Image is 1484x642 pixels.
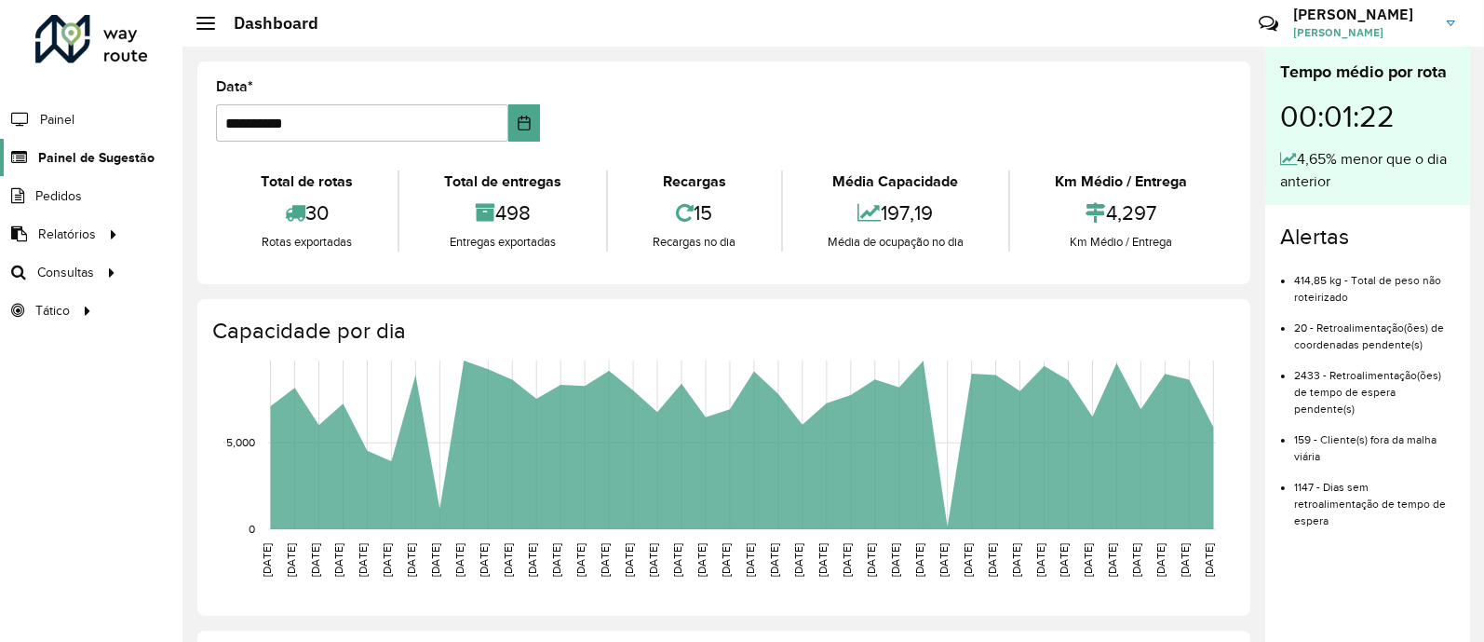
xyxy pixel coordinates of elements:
[38,225,96,244] span: Relatórios
[1280,148,1455,193] div: 4,65% menor que o dia anterior
[1293,6,1433,23] h3: [PERSON_NAME]
[226,436,255,448] text: 5,000
[38,148,155,168] span: Painel de Sugestão
[962,543,974,577] text: [DATE]
[788,193,1004,233] div: 197,19
[550,543,562,577] text: [DATE]
[788,233,1004,252] div: Média de ocupação no dia
[1154,543,1167,577] text: [DATE]
[526,543,538,577] text: [DATE]
[1280,85,1455,148] div: 00:01:22
[221,171,393,193] div: Total de rotas
[1130,543,1142,577] text: [DATE]
[671,543,683,577] text: [DATE]
[453,543,465,577] text: [DATE]
[40,110,74,130] span: Painel
[1034,543,1046,577] text: [DATE]
[1248,4,1288,44] a: Contato Rápido
[865,543,877,577] text: [DATE]
[1294,353,1455,417] li: 2433 - Retroalimentação(ões) de tempo de espera pendente(s)
[1203,543,1215,577] text: [DATE]
[938,543,950,577] text: [DATE]
[429,543,441,577] text: [DATE]
[574,543,587,577] text: [DATE]
[1059,543,1071,577] text: [DATE]
[215,13,318,34] h2: Dashboard
[1015,233,1227,252] div: Km Médio / Entrega
[816,543,829,577] text: [DATE]
[599,543,611,577] text: [DATE]
[35,301,70,321] span: Tático
[404,193,601,233] div: 498
[792,543,804,577] text: [DATE]
[1280,224,1455,251] h4: Alertas
[1280,60,1455,85] div: Tempo médio por rota
[249,523,255,535] text: 0
[613,193,776,233] div: 15
[381,543,393,577] text: [DATE]
[613,233,776,252] div: Recargas no dia
[1083,543,1095,577] text: [DATE]
[221,233,393,252] div: Rotas exportadas
[623,543,635,577] text: [DATE]
[768,543,780,577] text: [DATE]
[744,543,756,577] text: [DATE]
[1294,417,1455,465] li: 159 - Cliente(s) fora da malha viária
[221,193,393,233] div: 30
[212,318,1232,345] h4: Capacidade por dia
[478,543,490,577] text: [DATE]
[1294,306,1455,353] li: 20 - Retroalimentação(ões) de coordenadas pendente(s)
[647,543,659,577] text: [DATE]
[1015,193,1227,233] div: 4,297
[720,543,732,577] text: [DATE]
[404,233,601,252] div: Entregas exportadas
[695,543,708,577] text: [DATE]
[1107,543,1119,577] text: [DATE]
[261,543,273,577] text: [DATE]
[913,543,925,577] text: [DATE]
[788,171,1004,193] div: Média Capacidade
[502,543,514,577] text: [DATE]
[613,171,776,193] div: Recargas
[309,543,321,577] text: [DATE]
[35,186,82,206] span: Pedidos
[404,171,601,193] div: Total de entregas
[1294,465,1455,529] li: 1147 - Dias sem retroalimentação de tempo de espera
[508,104,540,142] button: Choose Date
[841,543,853,577] text: [DATE]
[1293,24,1433,41] span: [PERSON_NAME]
[1015,171,1227,193] div: Km Médio / Entrega
[405,543,417,577] text: [DATE]
[216,75,253,98] label: Data
[1179,543,1191,577] text: [DATE]
[1294,258,1455,306] li: 414,85 kg - Total de peso não roteirizado
[285,543,297,577] text: [DATE]
[889,543,901,577] text: [DATE]
[333,543,345,577] text: [DATE]
[1010,543,1022,577] text: [DATE]
[986,543,998,577] text: [DATE]
[357,543,369,577] text: [DATE]
[37,263,94,282] span: Consultas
